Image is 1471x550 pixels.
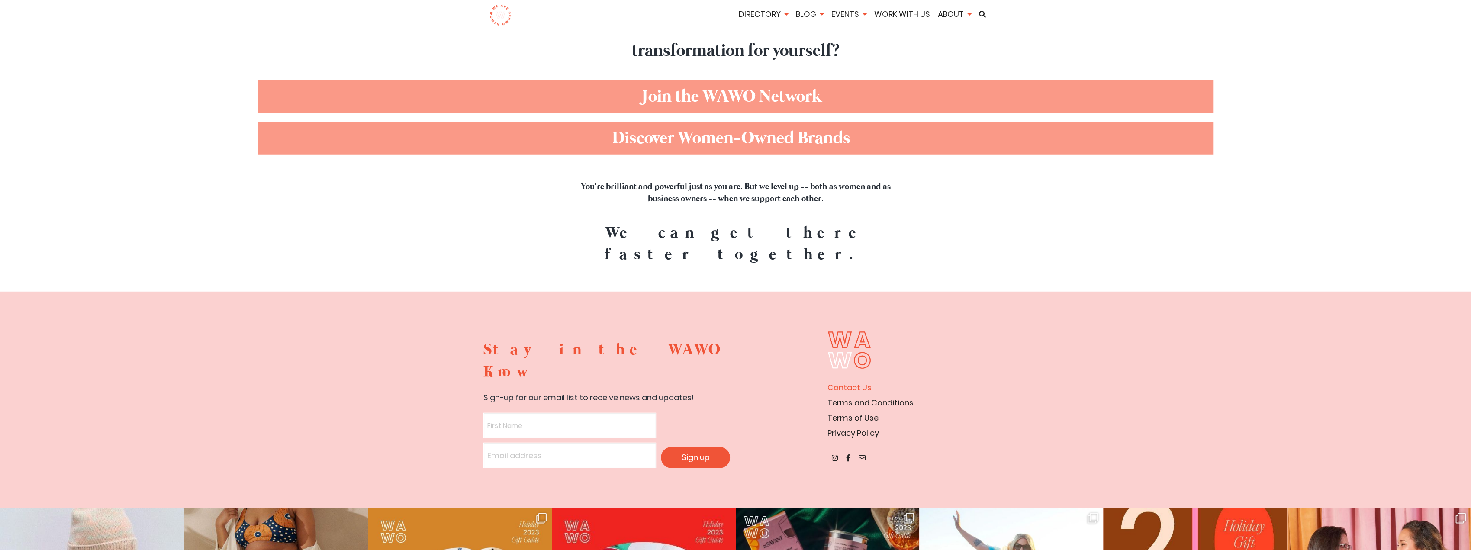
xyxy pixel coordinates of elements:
[483,413,656,438] input: First Name
[828,8,869,22] li: Events
[1455,513,1466,524] svg: Clone
[736,8,791,22] li: Directory
[536,513,547,524] svg: Clone
[871,9,933,19] a: Work With Us
[483,339,730,383] h3: Stay in the WAWO Know
[566,15,905,63] h2: Ready to experience the power and transformation for yourself?
[570,222,901,266] h3: We can get there faster together.
[935,8,974,22] li: About
[827,397,914,408] a: Terms and Conditions
[827,382,872,393] a: Contact Us
[828,9,869,19] a: Events
[612,127,850,150] span: Discover Women-Owned Brands
[641,86,821,108] span: Join the WAWO Network
[489,4,512,26] img: logo
[793,8,827,22] li: Blog
[661,447,730,469] input: Sign up
[976,11,989,18] a: Search
[566,181,905,205] h4: You’re brilliant and powerful just as you are. But we level up -- both as women and as business o...
[736,9,791,19] a: Directory
[827,412,879,423] a: Terms of Use
[827,428,879,438] a: Privacy Policy
[483,443,656,468] input: Email address
[1088,513,1098,524] svg: Clone
[904,513,914,524] svg: Clone
[935,9,974,19] a: About
[258,122,1213,155] a: Discover Women-Owned Brands
[483,392,730,404] p: Sign-up for our email list to receive news and updates!
[793,9,827,19] a: Blog
[258,80,1213,113] a: Join the WAWO Network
